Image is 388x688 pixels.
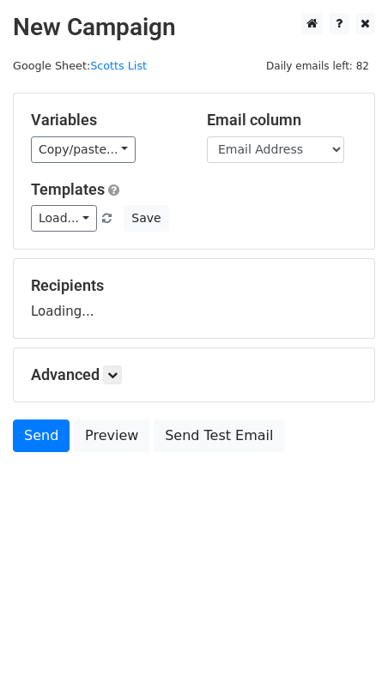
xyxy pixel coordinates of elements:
[207,111,357,130] h5: Email column
[260,57,375,75] span: Daily emails left: 82
[154,419,284,452] a: Send Test Email
[31,136,136,163] a: Copy/paste...
[31,276,357,295] h5: Recipients
[31,365,357,384] h5: Advanced
[74,419,149,452] a: Preview
[13,13,375,42] h2: New Campaign
[31,180,105,198] a: Templates
[31,111,181,130] h5: Variables
[260,59,375,72] a: Daily emails left: 82
[31,276,357,321] div: Loading...
[124,205,168,232] button: Save
[13,59,147,72] small: Google Sheet:
[13,419,70,452] a: Send
[90,59,147,72] a: Scotts List
[31,205,97,232] a: Load...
